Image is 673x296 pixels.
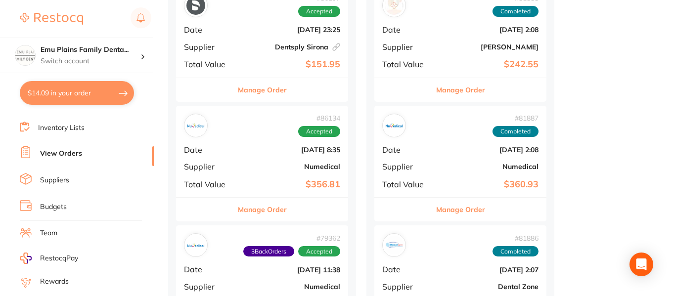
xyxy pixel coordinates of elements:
[241,163,340,170] b: Numedical
[436,198,485,221] button: Manage Order
[176,106,348,222] div: Numedical#86134AcceptedDate[DATE] 8:35SupplierNumedicalTotal Value$356.81Manage Order
[20,7,83,30] a: Restocq Logo
[440,163,538,170] b: Numedical
[382,42,432,51] span: Supplier
[20,81,134,105] button: $14.09 in your order
[184,265,233,274] span: Date
[629,253,653,276] div: Open Intercom Messenger
[184,42,233,51] span: Supplier
[385,236,404,254] img: Dental Zone
[241,179,340,190] b: $356.81
[41,45,140,55] h4: Emu Plains Family Dental
[186,236,205,254] img: Numedical
[440,26,538,34] b: [DATE] 2:08
[40,202,67,212] a: Budgets
[241,59,340,70] b: $151.95
[440,266,538,274] b: [DATE] 2:07
[382,265,432,274] span: Date
[40,175,69,185] a: Suppliers
[20,13,83,25] img: Restocq Logo
[243,234,340,242] span: # 79362
[440,43,538,51] b: [PERSON_NAME]
[243,246,294,257] span: Back orders
[493,126,538,137] span: Completed
[298,6,340,17] span: Accepted
[186,116,205,135] img: Numedical
[440,59,538,70] b: $242.55
[382,180,432,189] span: Total Value
[241,43,340,51] b: Dentsply Sirona
[184,180,233,189] span: Total Value
[493,246,538,257] span: Completed
[184,162,233,171] span: Supplier
[440,146,538,154] b: [DATE] 2:08
[440,283,538,291] b: Dental Zone
[382,60,432,69] span: Total Value
[493,234,538,242] span: # 81886
[382,162,432,171] span: Supplier
[15,45,35,65] img: Emu Plains Family Dental
[382,25,432,34] span: Date
[493,114,538,122] span: # 81887
[20,253,32,264] img: RestocqPay
[298,114,340,122] span: # 86134
[184,25,233,34] span: Date
[493,6,538,17] span: Completed
[241,266,340,274] b: [DATE] 11:38
[40,149,82,159] a: View Orders
[385,116,404,135] img: Numedical
[38,123,85,133] a: Inventory Lists
[184,145,233,154] span: Date
[238,198,287,221] button: Manage Order
[40,277,69,287] a: Rewards
[40,254,78,263] span: RestocqPay
[382,282,432,291] span: Supplier
[241,26,340,34] b: [DATE] 23:25
[298,126,340,137] span: Accepted
[436,78,485,102] button: Manage Order
[241,146,340,154] b: [DATE] 8:35
[241,283,340,291] b: Numedical
[41,56,140,66] p: Switch account
[184,60,233,69] span: Total Value
[298,246,340,257] span: Accepted
[238,78,287,102] button: Manage Order
[440,179,538,190] b: $360.93
[40,228,57,238] a: Team
[184,282,233,291] span: Supplier
[20,253,78,264] a: RestocqPay
[382,145,432,154] span: Date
